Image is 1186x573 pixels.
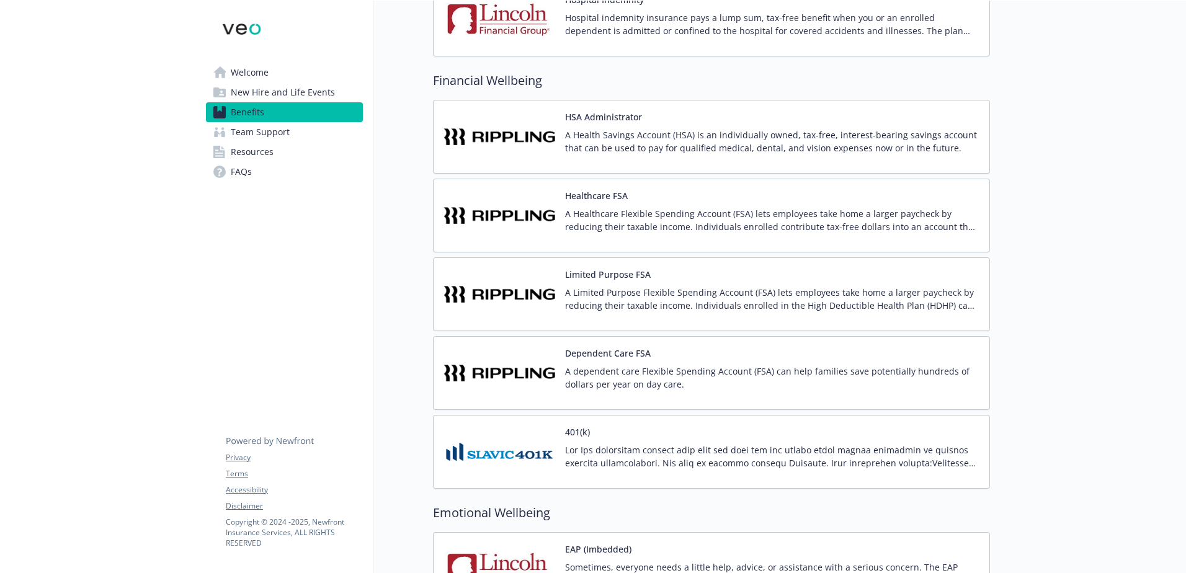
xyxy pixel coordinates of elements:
[433,71,990,90] h2: Financial Wellbeing
[231,82,335,102] span: New Hire and Life Events
[231,102,264,122] span: Benefits
[206,63,363,82] a: Welcome
[444,425,555,478] img: Slavic 401k carrier logo
[231,122,290,142] span: Team Support
[444,189,555,242] img: Rippling carrier logo
[565,11,979,37] p: Hospital indemnity insurance pays a lump sum, tax-free benefit when you or an enrolled dependent ...
[231,142,274,162] span: Resources
[206,162,363,182] a: FAQs
[226,468,362,479] a: Terms
[565,443,979,469] p: Lor Ips dolorsitam consect adip elit sed doei tem inc utlabo etdol magnaa enimadmin ve quisnos ex...
[565,286,979,312] p: A Limited Purpose Flexible Spending Account (FSA) lets employees take home a larger paycheck by r...
[565,110,642,123] button: HSA Administrator
[444,268,555,321] img: Rippling carrier logo
[444,110,555,163] img: Rippling carrier logo
[206,142,363,162] a: Resources
[565,128,979,154] p: A Health Savings Account (HSA) is an individually owned, tax-free, interest-bearing savings accou...
[565,365,979,391] p: A dependent care Flexible Spending Account (FSA) can help families save potentially hundreds of d...
[226,517,362,548] p: Copyright © 2024 - 2025 , Newfront Insurance Services, ALL RIGHTS RESERVED
[433,504,990,522] h2: Emotional Wellbeing
[565,207,979,233] p: A Healthcare Flexible Spending Account (FSA) lets employees take home a larger paycheck by reduci...
[206,82,363,102] a: New Hire and Life Events
[206,102,363,122] a: Benefits
[231,162,252,182] span: FAQs
[231,63,269,82] span: Welcome
[226,500,362,512] a: Disclaimer
[565,189,628,202] button: Healthcare FSA
[565,268,651,281] button: Limited Purpose FSA
[565,425,590,438] button: 401(k)
[226,452,362,463] a: Privacy
[565,347,651,360] button: Dependent Care FSA
[565,543,631,556] button: EAP (Imbedded)
[206,122,363,142] a: Team Support
[444,347,555,399] img: Rippling carrier logo
[226,484,362,495] a: Accessibility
